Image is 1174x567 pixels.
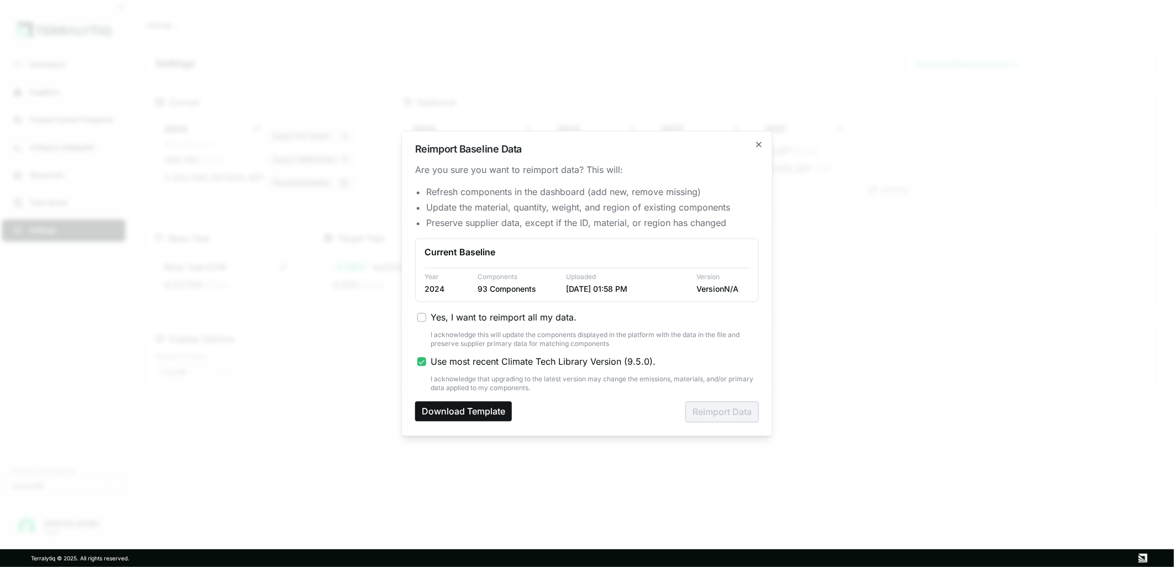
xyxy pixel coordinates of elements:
li: Update the material, quantity, weight, and region of existing components [426,201,759,214]
button: Use most recent Climate Tech Library Version (9.5.0). [417,358,426,366]
button: Download Template [415,402,512,422]
button: Yes, I want to reimport all my data. [417,313,426,322]
div: Uploaded [566,273,688,282]
span: Yes, I want to reimport all my data. [431,311,576,324]
li: Refresh components in the dashboard (add new, remove missing) [426,186,759,199]
div: Version N/A [696,284,750,295]
div: I acknowledge this will update the components displayed in the platform with the data in the file... [431,331,759,349]
li: Preserve supplier data, except if the ID, material, or region has changed [426,217,759,230]
h2: Reimport Baseline Data [415,145,759,155]
div: Are you sure you want to reimport data? This will: [415,164,759,177]
div: Year [424,273,469,282]
a: Download Template [415,402,512,423]
div: [DATE] 01:58 PM [566,284,688,295]
div: Components [478,273,557,282]
span: Use most recent Climate Tech Library Version ( 9.5.0 ). [431,355,656,369]
div: 2024 [424,284,469,295]
div: 93 Components [478,284,557,295]
div: Current Baseline [424,246,750,259]
div: Version [696,273,750,282]
div: I acknowledge that upgrading to the latest version may change the emissions, materials, and/or pr... [431,375,759,393]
